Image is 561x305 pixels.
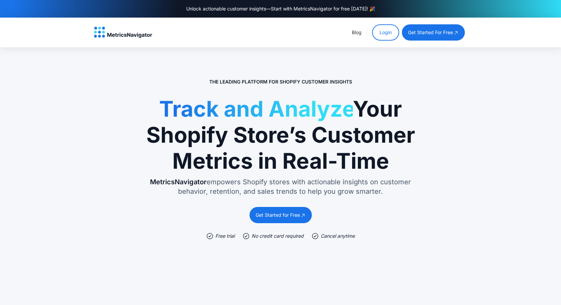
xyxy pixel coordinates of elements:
img: check [312,233,319,239]
img: check [207,233,213,239]
img: open [300,212,306,218]
a: Login [372,24,399,41]
p: The Leading Platform for Shopify Customer Insights [209,78,352,85]
a: get started for free [402,24,465,41]
div: Get Started for Free [256,212,300,218]
div: get started for free [408,29,453,36]
a: home [94,27,152,38]
img: open [453,30,459,36]
span: MetricsNavigator [150,178,207,186]
a: Get Started for Free [250,207,312,223]
div: No credit card required [252,233,304,239]
img: MetricsNavigator [94,27,152,38]
div: Free trial [215,233,235,239]
div: Unlock actionable customer insights—Start with MetricsNavigator for free [DATE]! 🎉 [186,5,375,12]
h1: Your Shopify Store’s Customer Metrics in Real-Time [145,96,416,174]
span: Track and Analyze [159,96,353,122]
img: check [243,233,250,239]
p: empowers Shopify stores with actionable insights on customer behavior, retention, and sales trend... [145,177,416,196]
a: Blog [352,29,362,35]
div: Cancel anytime [321,233,355,239]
